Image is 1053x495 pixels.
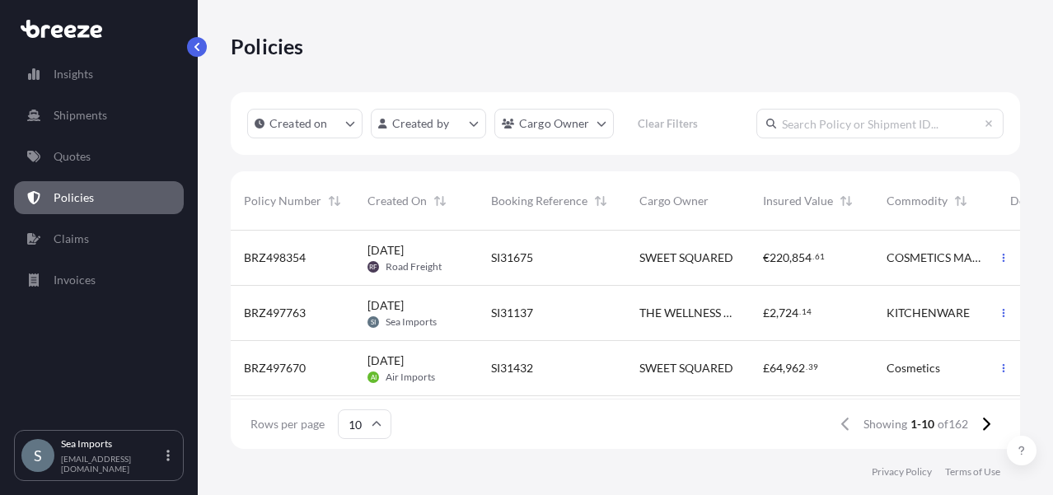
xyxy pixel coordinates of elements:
a: Claims [14,222,184,255]
span: [DATE] [367,297,404,314]
span: Air Imports [386,371,435,384]
span: SWEET SQUARED [639,360,733,376]
span: 14 [802,309,812,315]
span: of 162 [938,416,968,432]
span: SI31432 [491,360,533,376]
span: Rows per page [250,416,325,432]
p: Invoices [54,272,96,288]
span: . [806,364,807,370]
span: COSMETICS MANICURE PREPATATIONS SHOPPING BAGS BOTTLES TEXTILES [887,250,984,266]
span: £ [763,362,770,374]
button: cargoOwner Filter options [494,109,614,138]
span: Created On [367,193,427,209]
a: Policies [14,181,184,214]
p: [EMAIL_ADDRESS][DOMAIN_NAME] [61,454,163,474]
a: Shipments [14,99,184,132]
span: , [776,307,779,319]
span: Booking Reference [491,193,587,209]
a: Quotes [14,140,184,173]
span: SI31675 [491,250,533,266]
span: SWEET SQUARED [639,250,733,266]
span: Cosmetics [887,360,940,376]
a: Insights [14,58,184,91]
span: Insured Value [763,193,833,209]
button: Sort [836,191,856,211]
span: 220 [770,252,789,264]
span: THE WELLNESS TREE [639,305,737,321]
span: Policy Number [244,193,321,209]
span: BRZ498354 [244,250,306,266]
span: RF [369,259,377,275]
button: Sort [325,191,344,211]
a: Privacy Policy [872,465,932,479]
a: Invoices [14,264,184,297]
a: Terms of Use [945,465,1000,479]
span: [DATE] [367,242,404,259]
span: Commodity [887,193,948,209]
p: Cargo Owner [519,115,590,132]
p: Clear Filters [638,115,698,132]
p: Shipments [54,107,107,124]
span: , [789,252,792,264]
span: Road Freight [386,260,442,273]
p: Policies [54,189,94,206]
span: BRZ497763 [244,305,306,321]
button: createdBy Filter options [371,109,486,138]
span: BRZ497670 [244,360,306,376]
span: [DATE] [367,353,404,369]
button: Sort [430,191,450,211]
span: 962 [785,362,805,374]
p: Policies [231,33,304,59]
button: Sort [591,191,611,211]
span: SI [371,314,376,330]
span: 39 [808,364,818,370]
p: Created by [392,115,450,132]
span: 61 [815,254,825,259]
span: SI31137 [491,305,533,321]
p: Created on [269,115,328,132]
span: 2 [770,307,776,319]
span: S [34,447,42,464]
span: AI [371,369,377,385]
span: € [763,252,770,264]
span: 854 [792,252,812,264]
p: Sea Imports [61,437,163,451]
input: Search Policy or Shipment ID... [756,109,1004,138]
p: Quotes [54,148,91,165]
span: 724 [779,307,798,319]
span: £ [763,307,770,319]
span: Cargo Owner [639,193,709,209]
p: Insights [54,66,93,82]
p: Claims [54,231,89,247]
span: 64 [770,362,783,374]
span: Sea Imports [386,315,437,329]
span: . [799,309,801,315]
span: 1-10 [910,416,934,432]
span: KITCHENWARE [887,305,970,321]
button: createdOn Filter options [247,109,363,138]
span: , [783,362,785,374]
button: Sort [951,191,971,211]
span: . [812,254,814,259]
button: Clear Filters [622,110,714,137]
span: Showing [863,416,907,432]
